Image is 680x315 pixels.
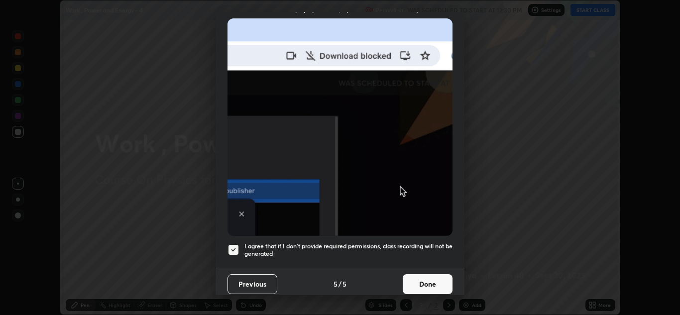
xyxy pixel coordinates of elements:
button: Previous [227,274,277,294]
h4: / [339,279,341,289]
h4: 5 [342,279,346,289]
img: downloads-permission-blocked.gif [227,18,453,236]
h5: I agree that if I don't provide required permissions, class recording will not be generated [244,242,453,258]
button: Done [403,274,453,294]
h4: 5 [334,279,338,289]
